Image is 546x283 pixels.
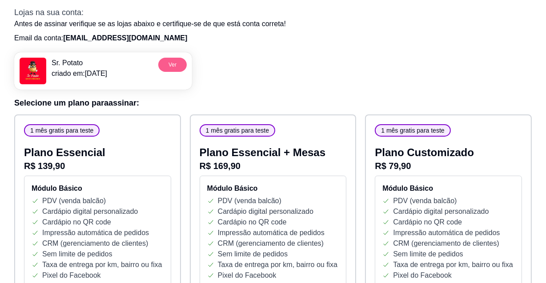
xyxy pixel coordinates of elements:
p: PDV (venda balcão) [393,196,457,206]
p: R$ 139,90 [24,160,171,172]
p: Sr. Potato [52,58,107,68]
p: Cardápio no QR code [218,217,287,228]
h3: Selecione um plano para assinar : [14,97,532,109]
p: Cardápio digital personalizado [393,206,489,217]
p: CRM (gerenciamento de clientes) [218,238,324,249]
p: Antes de assinar verifique se as lojas abaixo e certifique-se de que está conta correta! [14,19,532,29]
p: PDV (venda balcão) [42,196,106,206]
p: Cardápio no QR code [393,217,462,228]
p: PDV (venda balcão) [218,196,281,206]
p: Sem limite de pedidos [393,249,463,259]
span: [EMAIL_ADDRESS][DOMAIN_NAME] [63,34,187,42]
p: CRM (gerenciamento de clientes) [393,238,499,249]
p: Taxa de entrega por km, bairro ou fixa [42,259,162,270]
p: Sem limite de pedidos [42,249,112,259]
h4: Módulo Básico [32,183,164,194]
p: Taxa de entrega por km, bairro ou fixa [218,259,337,270]
img: menu logo [20,58,46,84]
p: Pixel do Facebook [218,270,277,281]
h3: Lojas na sua conta: [14,6,532,19]
button: Ver [158,58,187,72]
p: criado em: [DATE] [52,68,107,79]
a: menu logoSr. Potatocriado em:[DATE]Ver [14,52,192,90]
span: 1 mês gratis para teste [377,126,448,135]
p: Impressão automática de pedidos [218,228,325,238]
p: Impressão automática de pedidos [42,228,149,238]
p: Cardápio digital personalizado [218,206,313,217]
p: R$ 169,90 [200,160,347,172]
p: Plano Essencial + Mesas [200,145,347,160]
p: Taxa de entrega por km, bairro ou fixa [393,259,513,270]
p: Cardápio digital personalizado [42,206,138,217]
p: Plano Customizado [375,145,522,160]
span: 1 mês gratis para teste [27,126,97,135]
h4: Módulo Básico [207,183,339,194]
p: Pixel do Facebook [393,270,452,281]
p: Sem limite de pedidos [218,249,288,259]
p: Cardápio no QR code [42,217,111,228]
p: CRM (gerenciamento de clientes) [42,238,148,249]
p: Email da conta: [14,33,532,43]
p: R$ 79,90 [375,160,522,172]
p: Impressão automática de pedidos [393,228,500,238]
p: Pixel do Facebook [42,270,101,281]
p: Plano Essencial [24,145,171,160]
h4: Módulo Básico [382,183,514,194]
span: 1 mês gratis para teste [202,126,273,135]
